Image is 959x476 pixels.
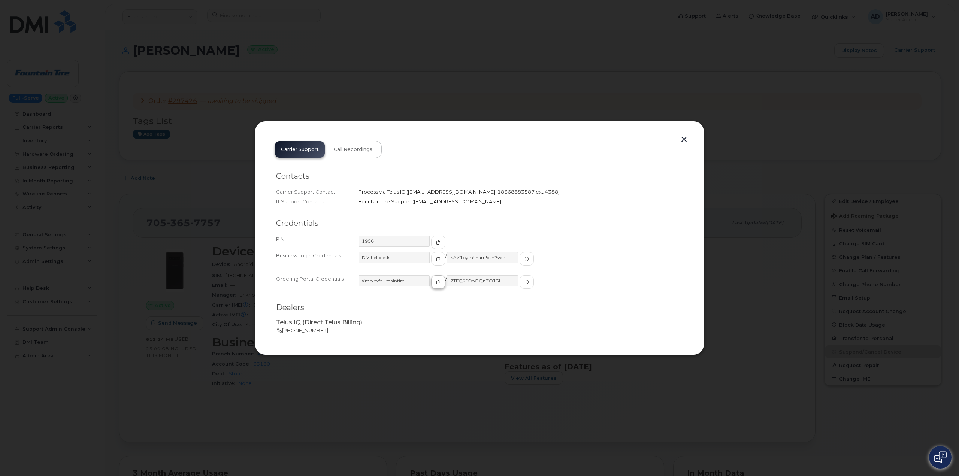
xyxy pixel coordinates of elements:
div: Ordering Portal Credentials [276,275,359,295]
button: copy to clipboard [520,252,534,266]
div: Business Login Credentials [276,252,359,272]
h2: Credentials [276,219,683,228]
button: copy to clipboard [431,236,445,249]
div: / [359,275,683,295]
h2: Contacts [276,172,683,181]
div: Fountain Tire Support ([EMAIL_ADDRESS][DOMAIN_NAME]) [359,198,683,205]
span: Process via Telus IQ [359,189,406,195]
span: Call Recordings [334,146,372,152]
button: copy to clipboard [431,252,445,266]
div: Carrier Support Contact [276,188,359,195]
span: 18668883587 ext 4388 [497,189,558,195]
p: Telus IQ (Direct Telus Billing) [276,318,683,327]
button: copy to clipboard [520,275,534,289]
button: copy to clipboard [431,275,445,289]
div: PIN [276,236,359,249]
div: IT Support Contacts [276,198,359,205]
span: [EMAIL_ADDRESS][DOMAIN_NAME] [408,189,497,195]
img: Open chat [934,451,947,463]
h2: Dealers [276,303,683,312]
p: [PHONE_NUMBER] [276,327,683,334]
div: / [359,252,683,272]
